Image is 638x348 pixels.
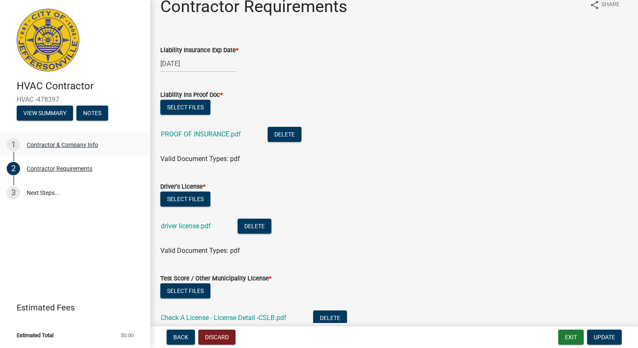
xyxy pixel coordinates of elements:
[17,110,73,117] wm-modal-confirm: Summary
[161,130,241,138] a: PROOF OF INSURANCE.pdf
[76,106,108,121] button: Notes
[160,55,237,72] input: mm/dd/yyyy
[198,330,235,345] button: Discard
[313,310,347,325] button: Delete
[238,223,271,231] wm-modal-confirm: Delete Document
[587,330,622,345] button: Update
[17,96,134,103] span: HVAC -478397
[594,334,615,340] span: Update
[7,186,20,199] div: 3
[173,334,188,340] span: Back
[161,314,286,322] a: Check A License - License Detail -CSLB.pdf
[160,184,205,190] label: Driver's License
[160,48,238,53] label: Liability Insurance Exp Date
[27,166,92,171] div: Contractor Requirements
[17,9,79,71] img: City of Jeffersonville, Indiana
[160,192,210,207] button: Select files
[238,219,271,234] button: Delete
[7,138,20,151] div: 1
[160,283,210,298] button: Select files
[7,299,137,316] a: Estimated Fees
[160,100,210,115] button: Select files
[121,333,134,338] span: $0.00
[268,127,301,142] button: Delete
[17,106,73,121] button: View Summary
[17,333,53,338] span: Estimated Total
[160,155,240,163] span: Valid Document Types: pdf
[160,247,240,255] span: Valid Document Types: pdf
[17,80,144,92] h4: HVAC Contractor
[161,222,211,230] a: driver license.pdf
[160,92,223,98] label: Liability Ins Proof Doc
[558,330,584,345] button: Exit
[313,315,347,323] wm-modal-confirm: Delete Document
[167,330,195,345] button: Back
[76,110,108,117] wm-modal-confirm: Notes
[268,131,301,139] wm-modal-confirm: Delete Document
[160,276,271,282] label: Test Score / Other Municipality License
[27,142,98,148] div: Contractor & Company Info
[7,162,20,175] div: 2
